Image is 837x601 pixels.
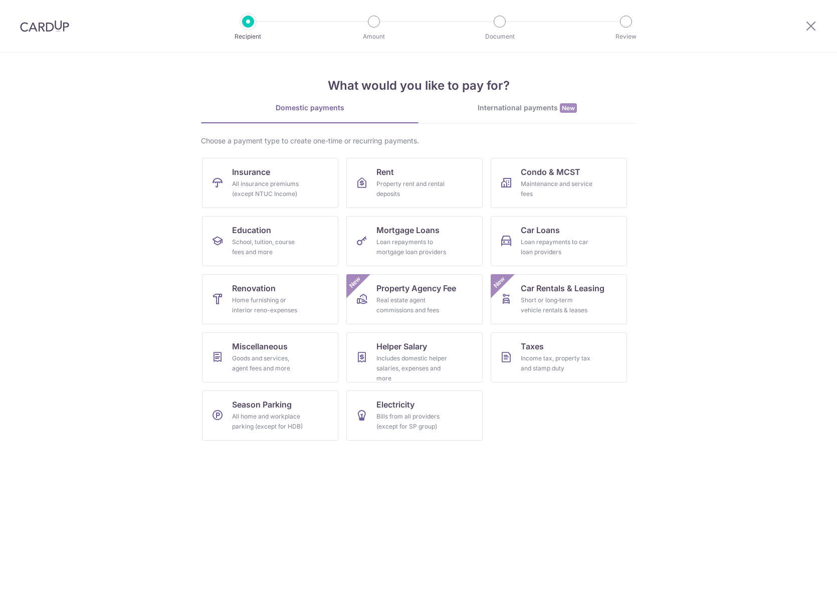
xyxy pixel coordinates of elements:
a: EducationSchool, tuition, course fees and more [202,216,338,266]
div: Loan repayments to mortgage loan providers [376,237,449,257]
span: New [560,103,577,113]
div: Income tax, property tax and stamp duty [521,353,593,373]
div: Choose a payment type to create one-time or recurring payments. [201,136,636,146]
p: Document [463,32,537,42]
a: Mortgage LoansLoan repayments to mortgage loan providers [346,216,483,266]
a: ElectricityBills from all providers (except for SP group) [346,390,483,441]
span: Electricity [376,398,414,411]
div: Goods and services, agent fees and more [232,353,304,373]
span: Mortgage Loans [376,224,440,236]
div: Domestic payments [201,103,418,113]
div: Includes domestic helper salaries, expenses and more [376,353,449,383]
span: Season Parking [232,398,292,411]
span: Property Agency Fee [376,282,456,294]
span: Car Loans [521,224,560,236]
p: Amount [337,32,411,42]
a: RenovationHome furnishing or interior reno-expenses [202,274,338,324]
span: Renovation [232,282,276,294]
span: Insurance [232,166,270,178]
div: Maintenance and service fees [521,179,593,199]
span: Taxes [521,340,544,352]
a: Season ParkingAll home and workplace parking (except for HDB) [202,390,338,441]
div: Short or long‑term vehicle rentals & leases [521,295,593,315]
div: International payments [418,103,636,113]
div: School, tuition, course fees and more [232,237,304,257]
a: Car Rentals & LeasingShort or long‑term vehicle rentals & leasesNew [491,274,627,324]
a: Helper SalaryIncludes domestic helper salaries, expenses and more [346,332,483,382]
span: Condo & MCST [521,166,580,178]
a: TaxesIncome tax, property tax and stamp duty [491,332,627,382]
span: New [491,274,508,291]
div: Loan repayments to car loan providers [521,237,593,257]
a: MiscellaneousGoods and services, agent fees and more [202,332,338,382]
a: RentProperty rent and rental deposits [346,158,483,208]
a: Property Agency FeeReal estate agent commissions and feesNew [346,274,483,324]
span: Rent [376,166,394,178]
img: CardUp [20,20,69,32]
span: Miscellaneous [232,340,288,352]
a: Condo & MCSTMaintenance and service fees [491,158,627,208]
span: New [347,274,363,291]
a: Car LoansLoan repayments to car loan providers [491,216,627,266]
h4: What would you like to pay for? [201,77,636,95]
div: All home and workplace parking (except for HDB) [232,412,304,432]
div: Home furnishing or interior reno-expenses [232,295,304,315]
p: Review [589,32,663,42]
span: Car Rentals & Leasing [521,282,604,294]
a: InsuranceAll insurance premiums (except NTUC Income) [202,158,338,208]
span: Helper Salary [376,340,427,352]
div: All insurance premiums (except NTUC Income) [232,179,304,199]
span: Education [232,224,271,236]
div: Real estate agent commissions and fees [376,295,449,315]
p: Recipient [211,32,285,42]
div: Property rent and rental deposits [376,179,449,199]
div: Bills from all providers (except for SP group) [376,412,449,432]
